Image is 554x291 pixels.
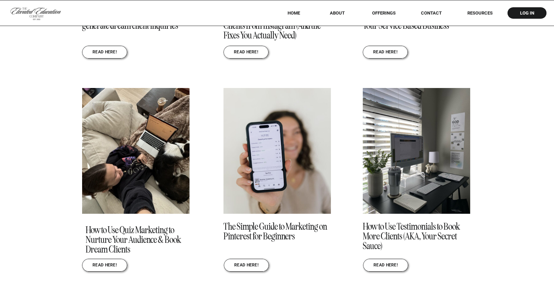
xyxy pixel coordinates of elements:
a: REad here! [373,50,398,55]
a: REad here! [234,263,259,268]
a: Contact [416,10,447,16]
a: REad here! [93,50,117,55]
a: RESOURCES [458,10,502,16]
a: The Simple Guide to Marketing on Pinterest for Beginners [223,88,331,214]
a: How to Use Testimonials to Book More Clients (AKA, Your Secret Sauce) [363,88,470,214]
a: About [325,10,350,16]
a: How to Use Testimonials to Book More Clients (AKA, Your Secret Sauce) [363,221,460,252]
a: REad here! [93,263,117,268]
a: What to put on your contact form to generate dream client inquiries [82,10,188,32]
a: REad here! [234,50,258,55]
a: HOME [278,10,309,16]
a: offerings [362,10,405,16]
img: Business coach sitting on couch while getting done with her dog laying beside her [82,88,190,214]
a: 4 Reasons You’re Not Booking Clients from Instagram (And the Fixes You Actually Need) [223,10,321,41]
a: Why You’re Not Booking Clients for Your Service Based Business [363,10,470,32]
a: REad here! [373,263,398,268]
a: log in [513,10,540,16]
a: The Simple Guide to Marketing on Pinterest for Beginners [223,221,327,242]
a: How to Use Quiz Marketing to Nurture Your Audience & Book Dream Clients [86,224,181,255]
